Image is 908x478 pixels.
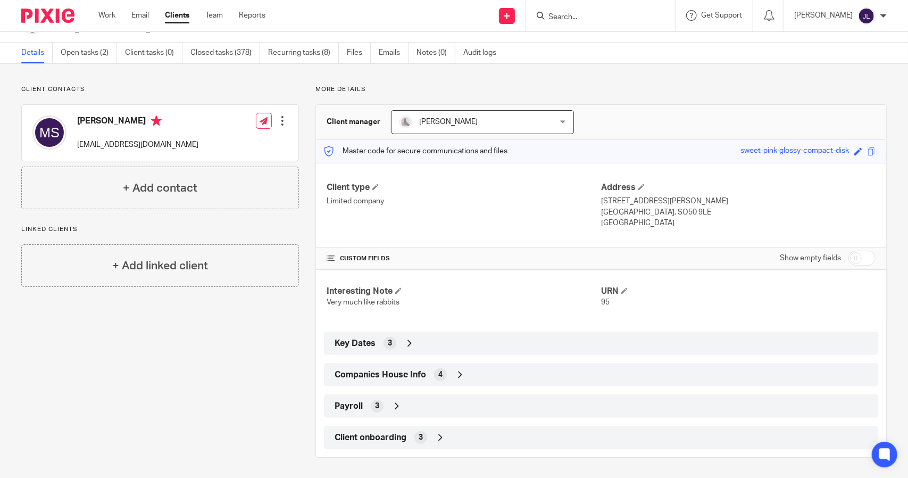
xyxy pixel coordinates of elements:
[205,10,223,21] a: Team
[780,253,841,263] label: Show empty fields
[21,225,299,234] p: Linked clients
[601,218,876,228] p: [GEOGRAPHIC_DATA]
[98,10,115,21] a: Work
[601,286,876,297] h4: URN
[419,118,478,126] span: [PERSON_NAME]
[335,432,406,443] span: Client onboarding
[77,139,198,150] p: [EMAIL_ADDRESS][DOMAIN_NAME]
[268,43,339,63] a: Recurring tasks (8)
[327,286,601,297] h4: Interesting Note
[740,145,849,158] div: sweet-pink-glossy-compact-disk
[416,43,455,63] a: Notes (0)
[388,338,392,349] span: 3
[375,401,379,411] span: 3
[77,116,198,129] h4: [PERSON_NAME]
[123,180,197,196] h4: + Add contact
[347,43,371,63] a: Files
[239,10,265,21] a: Reports
[601,182,876,193] h4: Address
[327,299,399,306] span: Very much like rabbits
[335,369,426,381] span: Companies House Info
[399,116,412,128] img: smiley%20circle%20sean.png
[335,401,363,412] span: Payroll
[21,85,299,94] p: Client contacts
[125,43,182,63] a: Client tasks (0)
[315,85,887,94] p: More details
[324,146,507,156] p: Master code for secure communications and files
[131,10,149,21] a: Email
[547,13,643,22] input: Search
[32,116,66,150] img: svg%3E
[21,43,53,63] a: Details
[335,338,376,349] span: Key Dates
[112,258,208,274] h4: + Add linked client
[165,10,189,21] a: Clients
[701,12,742,19] span: Get Support
[151,116,162,126] i: Primary
[379,43,409,63] a: Emails
[61,43,117,63] a: Open tasks (2)
[601,299,610,306] span: 95
[601,207,876,218] p: [GEOGRAPHIC_DATA], SO50 9LE
[327,196,601,207] p: Limited company
[858,7,875,24] img: svg%3E
[190,43,260,63] a: Closed tasks (378)
[21,9,74,23] img: Pixie
[327,254,601,263] h4: CUSTOM FIELDS
[327,117,380,127] h3: Client manager
[327,182,601,193] h4: Client type
[419,432,423,443] span: 3
[601,196,876,207] p: [STREET_ADDRESS][PERSON_NAME]
[438,369,443,380] span: 4
[463,43,504,63] a: Audit logs
[794,10,853,21] p: [PERSON_NAME]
